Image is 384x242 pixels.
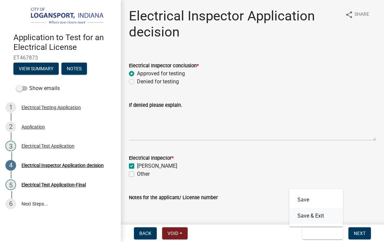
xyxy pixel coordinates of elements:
span: ET467873 [13,55,107,61]
button: Next [348,227,371,239]
div: Application [21,125,45,129]
button: Save [289,192,343,208]
label: Electrical Inspector [129,156,174,161]
div: Electrical Test Application-Final [21,182,86,187]
div: 4 [5,160,16,171]
button: Save & Exit [302,227,343,239]
button: Save & Exit [289,208,343,224]
button: Back [134,227,157,239]
img: City of Logansport, Indiana [13,7,110,26]
div: Electrical Inspector Application decision [21,163,104,168]
span: Save & Exit [308,231,334,236]
button: Void [162,227,188,239]
span: Void [167,231,178,236]
h4: Application to Test for an Electrical License [13,33,115,52]
div: 1 [5,102,16,113]
div: 5 [5,179,16,190]
span: Next [354,231,366,236]
label: Approved for testing [137,70,185,78]
span: Back [139,231,151,236]
div: 2 [5,122,16,132]
label: Other [137,170,150,178]
label: If denied please explain. [129,103,182,108]
button: View Summary [13,63,59,75]
label: Denied for testing [137,78,179,86]
button: Notes [61,63,87,75]
div: 3 [5,141,16,151]
wm-modal-confirm: Summary [13,67,59,72]
h1: Electrical Inspector Application decision [129,8,340,40]
i: share [345,11,353,19]
div: 6 [5,198,16,209]
button: shareShare [340,8,375,21]
div: Electrical Testing Application [21,105,81,110]
div: Save & Exit [289,189,343,227]
div: Electrical Test Application [21,144,75,148]
label: Electrical Inspector conclusion [129,64,199,68]
wm-modal-confirm: Notes [61,67,87,72]
span: Share [354,11,369,19]
label: Show emails [16,84,60,92]
label: [PERSON_NAME] [137,162,177,170]
label: Notes for the applicant/ License number [129,195,218,200]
